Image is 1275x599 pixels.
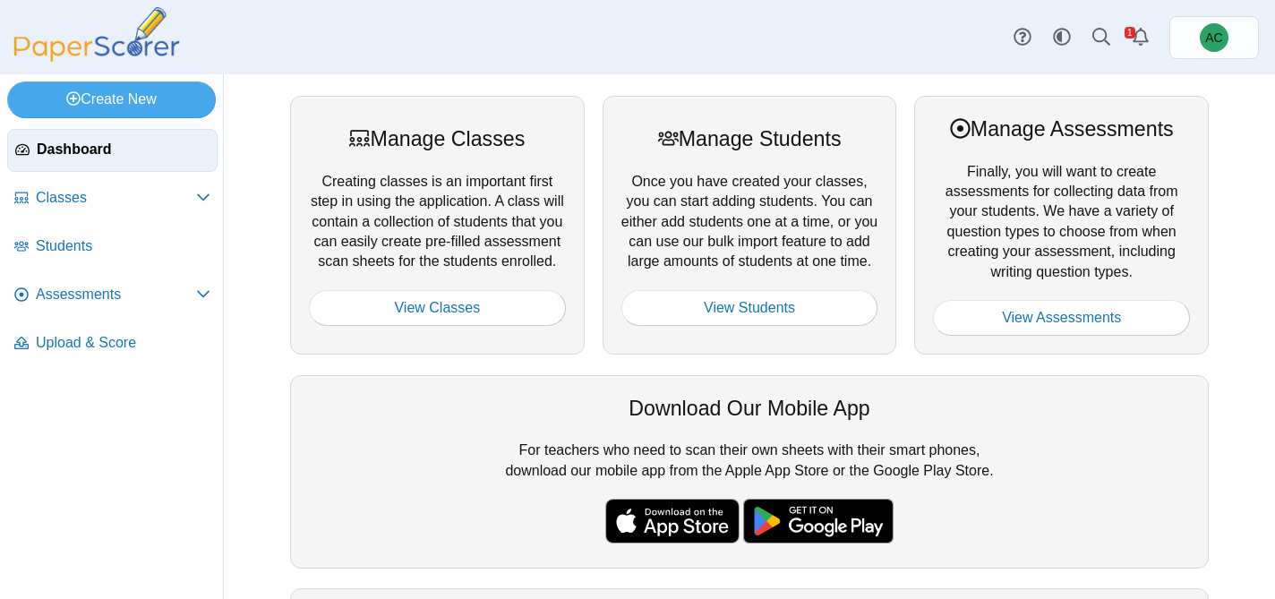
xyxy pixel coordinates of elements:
img: PaperScorer [7,7,186,62]
a: Classes [7,177,218,220]
span: Andrew Christman [1200,23,1228,52]
div: Manage Classes [309,124,566,153]
span: Dashboard [37,140,210,159]
span: Upload & Score [36,333,210,353]
a: Assessments [7,274,218,317]
div: For teachers who need to scan their own sheets with their smart phones, download our mobile app f... [290,375,1209,569]
div: Manage Students [621,124,878,153]
img: apple-store-badge.svg [605,499,740,543]
a: Dashboard [7,129,218,172]
img: google-play-badge.png [743,499,894,543]
a: View Students [621,290,878,326]
a: View Classes [309,290,566,326]
a: Andrew Christman [1169,16,1259,59]
a: Students [7,226,218,269]
div: Manage Assessments [933,115,1190,143]
a: Create New [7,81,216,117]
a: View Assessments [933,300,1190,336]
span: Andrew Christman [1205,31,1222,44]
div: Finally, you will want to create assessments for collecting data from your students. We have a va... [914,96,1209,355]
span: Students [36,236,210,256]
a: Upload & Score [7,322,218,365]
div: Once you have created your classes, you can start adding students. You can either add students on... [603,96,897,355]
span: Classes [36,188,196,208]
a: PaperScorer [7,49,186,64]
span: Assessments [36,285,196,304]
div: Creating classes is an important first step in using the application. A class will contain a coll... [290,96,585,355]
div: Download Our Mobile App [309,394,1190,423]
a: Alerts [1121,18,1160,57]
